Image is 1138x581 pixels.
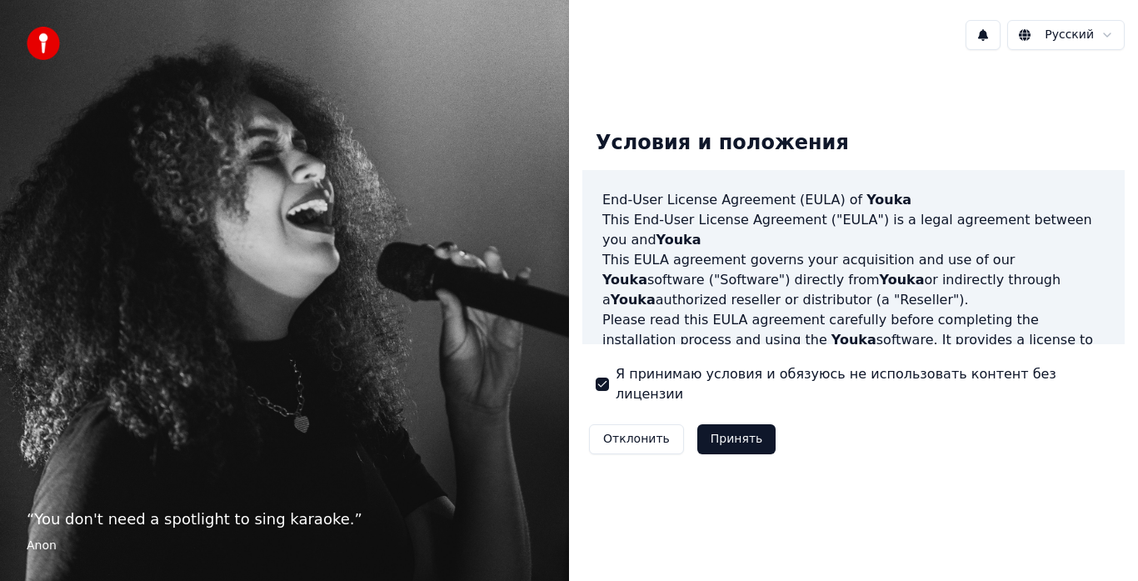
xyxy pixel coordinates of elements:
h3: End-User License Agreement (EULA) of [602,190,1105,210]
span: Youka [602,272,647,288]
span: Youka [831,332,876,348]
div: Условия и положения [582,117,862,170]
span: Youka [611,292,656,308]
label: Я принимаю условия и обязуюсь не использовать контент без лицензии [616,364,1111,404]
span: Youka [880,272,925,288]
span: Youka [656,232,701,248]
img: youka [27,27,60,60]
button: Принять [697,424,776,454]
footer: Anon [27,538,542,554]
button: Отклонить [589,424,684,454]
p: This End-User License Agreement ("EULA") is a legal agreement between you and [602,210,1105,250]
span: Youka [866,192,911,208]
p: Please read this EULA agreement carefully before completing the installation process and using th... [602,310,1105,390]
p: “ You don't need a spotlight to sing karaoke. ” [27,508,542,531]
p: This EULA agreement governs your acquisition and use of our software ("Software") directly from o... [602,250,1105,310]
